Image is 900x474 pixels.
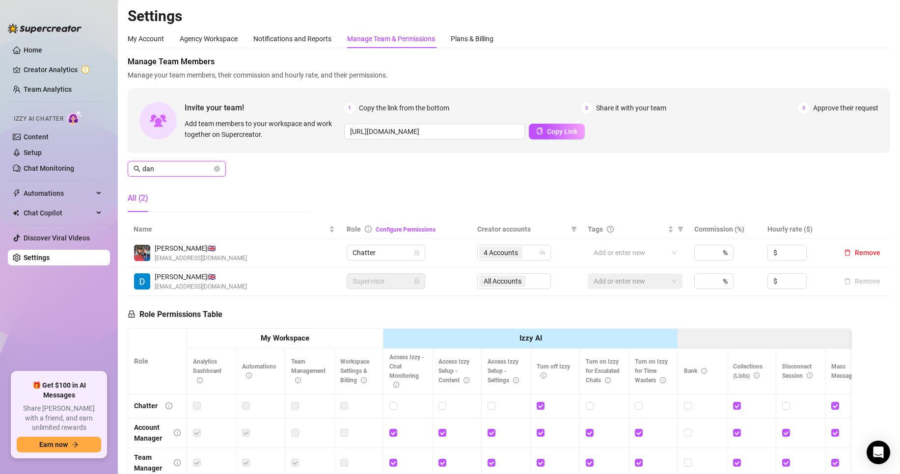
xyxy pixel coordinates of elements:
[605,377,611,383] span: info-circle
[807,372,813,378] span: info-circle
[660,377,666,383] span: info-circle
[840,275,884,287] button: Remove
[393,382,399,388] span: info-circle
[24,254,50,262] a: Settings
[13,210,19,216] img: Chat Copilot
[165,402,172,409] span: info-circle
[128,220,341,239] th: Name
[17,381,101,400] span: 🎁 Get $100 in AI Messages
[547,128,577,135] span: Copy Link
[353,245,419,260] span: Chatter
[347,225,361,233] span: Role
[541,372,546,378] span: info-circle
[134,452,166,474] div: Team Manager
[353,274,419,289] span: Supervisor
[782,363,813,379] span: Disconnect Session
[477,224,567,235] span: Creator accounts
[607,226,614,233] span: question-circle
[134,400,158,411] div: Chatter
[214,166,220,172] button: close-circle
[451,33,493,44] div: Plans & Billing
[536,128,543,134] span: copy
[128,33,164,44] div: My Account
[537,363,570,379] span: Turn off Izzy
[798,103,809,113] span: 3
[134,422,166,444] div: Account Manager
[142,163,212,174] input: Search members
[569,222,579,237] span: filter
[867,441,890,464] div: Open Intercom Messenger
[479,247,522,259] span: 4 Accounts
[24,234,90,242] a: Discover Viral Videos
[128,329,187,394] th: Role
[701,368,707,374] span: info-circle
[359,103,449,113] span: Copy the link from the bottom
[39,441,68,448] span: Earn now
[8,24,82,33] img: logo-BBDzfeDw.svg
[134,165,140,172] span: search
[24,149,42,157] a: Setup
[684,368,707,374] span: Bank
[67,110,82,125] img: AI Chatter
[347,33,435,44] div: Manage Team & Permissions
[588,224,603,235] span: Tags
[540,250,545,256] span: team
[414,278,420,284] span: lock
[128,192,148,204] div: All (2)
[24,62,102,78] a: Creator Analytics exclamation-circle
[513,377,519,383] span: info-circle
[840,247,884,259] button: Remove
[438,358,469,384] span: Access Izzy Setup - Content
[128,7,890,26] h2: Settings
[365,226,372,233] span: info-circle
[389,354,424,389] span: Access Izzy - Chat Monitoring
[128,56,890,68] span: Manage Team Members
[24,85,72,93] a: Team Analytics
[488,358,519,384] span: Access Izzy Setup - Settings
[24,185,93,201] span: Automations
[678,226,683,232] span: filter
[134,224,327,235] span: Name
[831,363,865,379] span: Mass Message
[414,250,420,256] span: lock
[361,377,367,383] span: info-circle
[676,222,685,237] span: filter
[128,309,222,320] h5: Role Permissions Table
[464,377,469,383] span: info-circle
[376,226,436,233] a: Configure Permissions
[24,133,49,141] a: Content
[571,226,577,232] span: filter
[155,271,247,282] span: [PERSON_NAME] 🇬🇧
[529,124,585,139] button: Copy Link
[635,358,668,384] span: Turn on Izzy for Time Wasters
[72,441,79,448] span: arrow-right
[340,358,369,384] span: Workspace Settings & Billing
[193,358,221,384] span: Analytics Dashboard
[128,70,890,80] span: Manage your team members, their commission and hourly rate, and their permissions.
[261,334,309,342] strong: My Workspace
[291,358,326,384] span: Team Management
[174,459,181,466] span: info-circle
[185,102,344,114] span: Invite your team!
[134,245,150,261] img: William Jordan
[155,282,247,291] span: [EMAIL_ADDRESS][DOMAIN_NAME]
[174,429,181,436] span: info-circle
[24,205,93,221] span: Chat Copilot
[581,103,592,113] span: 2
[155,243,247,254] span: [PERSON_NAME] 🇬🇧
[24,164,74,172] a: Chat Monitoring
[519,334,542,342] strong: Izzy AI
[246,372,252,378] span: info-circle
[733,363,763,379] span: Collections (Lists)
[185,118,340,140] span: Add team members to your workspace and work together on Supercreator.
[762,220,834,239] th: Hourly rate ($)
[17,437,101,452] button: Earn nowarrow-right
[17,404,101,433] span: Share [PERSON_NAME] with a friend, and earn unlimited rewards
[14,114,63,124] span: Izzy AI Chatter
[134,273,150,290] img: Daniel jones
[754,372,760,378] span: info-circle
[596,103,666,113] span: Share it with your team
[484,247,518,258] span: 4 Accounts
[128,310,136,318] span: lock
[180,33,238,44] div: Agency Workspace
